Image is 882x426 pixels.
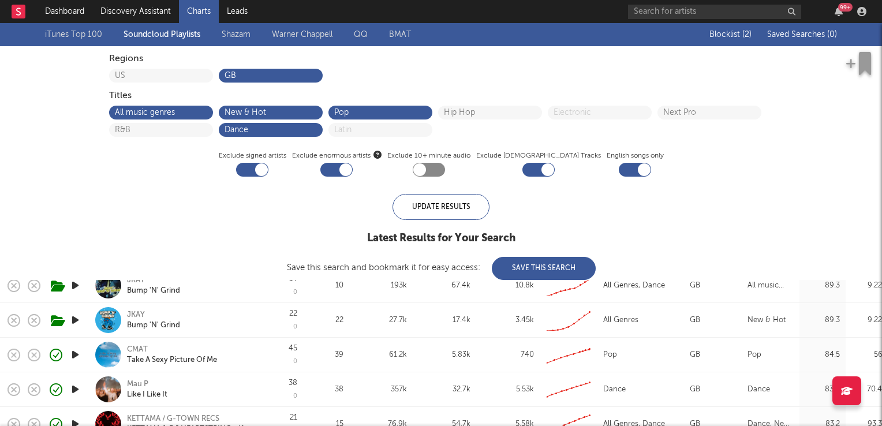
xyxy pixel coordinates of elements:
[289,379,297,387] div: 38
[389,28,411,42] a: BMAT
[127,286,180,296] div: Bump 'N' Grind
[127,275,180,296] a: JKAYBump 'N' Grind
[482,279,534,293] div: 10.8k
[444,109,536,117] button: Hip Hop
[767,31,837,39] span: Saved Searches
[838,3,853,12] div: 99 +
[748,313,786,327] div: New & Hot
[742,31,752,39] span: ( 2 )
[292,149,382,163] span: Exclude enormous artists
[109,52,773,66] div: Regions
[709,31,752,39] span: Blocklist
[476,149,601,163] label: Exclude [DEMOGRAPHIC_DATA] Tracks
[418,383,470,397] div: 32.7k
[492,257,596,280] button: Save This Search
[393,194,489,220] div: Update Results
[748,279,794,293] div: All music genres, Dance
[290,414,297,421] div: 21
[690,279,700,293] div: GB
[127,355,217,365] div: Take A Sexy Picture Of Me
[293,324,297,330] div: 0
[272,28,332,42] a: Warner Chappell
[355,279,407,293] div: 193k
[127,379,167,400] a: Mau PLike I Like It
[603,348,617,362] div: Pop
[225,72,317,80] button: GB
[554,109,646,117] button: Electronic
[764,30,837,39] button: Saved Searches (0)
[603,313,638,327] div: All Genres
[289,345,297,352] div: 45
[287,263,596,272] div: Save this search and bookmark it for easy access:
[355,383,407,397] div: 357k
[690,383,700,397] div: GB
[334,126,427,134] button: Latin
[628,5,801,19] input: Search for artists
[309,313,343,327] div: 22
[309,383,343,397] div: 38
[127,390,167,400] div: Like I Like It
[127,345,217,355] div: CMAT
[418,313,470,327] div: 17.4k
[663,109,756,117] button: Next Pro
[418,348,470,362] div: 5.83k
[115,72,207,80] button: US
[805,348,840,362] div: 84.5
[603,279,665,293] div: All Genres, Dance
[289,310,297,317] div: 22
[690,348,700,362] div: GB
[748,383,770,397] div: Dance
[354,28,368,42] a: QQ
[387,149,470,163] label: Exclude 10+ minute audio
[127,275,180,286] div: JKAY
[225,126,317,134] button: Dance
[109,89,773,103] div: Titles
[127,345,217,365] a: CMATTake A Sexy Picture Of Me
[309,279,343,293] div: 10
[355,348,407,362] div: 61.2k
[127,379,167,390] div: Mau P
[115,109,207,117] button: All music genres
[482,348,534,362] div: 740
[127,414,251,424] div: KETTAMA / G-TOWN RECS
[127,310,180,320] div: JKAY
[827,31,837,39] span: ( 0 )
[607,149,664,163] label: English songs only
[225,109,317,117] button: New & Hot
[603,383,626,397] div: Dance
[482,383,534,397] div: 5.53k
[690,313,700,327] div: GB
[293,393,297,399] div: 0
[373,149,382,160] button: Exclude enormous artists
[293,289,297,296] div: 0
[309,348,343,362] div: 39
[835,7,843,16] button: 99+
[355,313,407,327] div: 27.7k
[805,383,840,397] div: 83.4
[115,126,207,134] button: R&B
[334,109,427,117] button: Pop
[748,348,761,362] div: Pop
[805,279,840,293] div: 89.3
[222,28,251,42] a: Shazam
[127,310,180,331] a: JKAYBump 'N' Grind
[418,279,470,293] div: 67.4k
[287,231,596,245] div: Latest Results for Your Search
[45,28,102,42] a: iTunes Top 100
[219,149,286,163] label: Exclude signed artists
[805,313,840,327] div: 89.3
[293,358,297,365] div: 0
[482,313,534,327] div: 3.45k
[127,320,180,331] div: Bump 'N' Grind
